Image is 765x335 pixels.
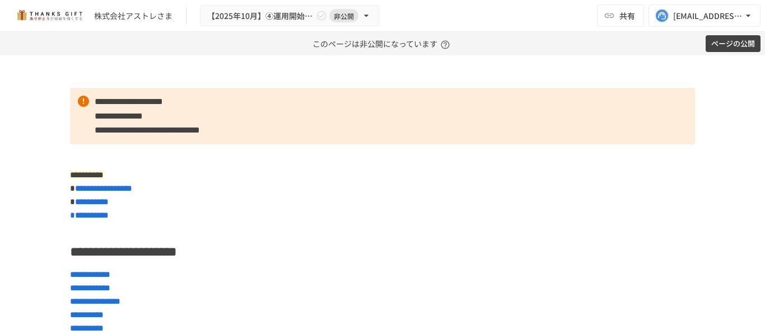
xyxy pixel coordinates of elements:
[200,5,379,27] button: 【2025年10月】④運用開始後1回目 振り返りMTG非公開
[597,4,644,27] button: 共有
[312,32,453,55] p: このページは非公開になっています
[94,10,172,22] div: 株式会社アストレさま
[207,9,314,23] span: 【2025年10月】④運用開始後1回目 振り返りMTG
[329,10,358,22] span: 非公開
[619,10,635,22] span: 共有
[706,35,761,53] button: ページの公開
[649,4,761,27] button: [EMAIL_ADDRESS][DOMAIN_NAME]
[13,7,85,25] img: mMP1OxWUAhQbsRWCurg7vIHe5HqDpP7qZo7fRoNLXQh
[673,9,743,23] div: [EMAIL_ADDRESS][DOMAIN_NAME]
